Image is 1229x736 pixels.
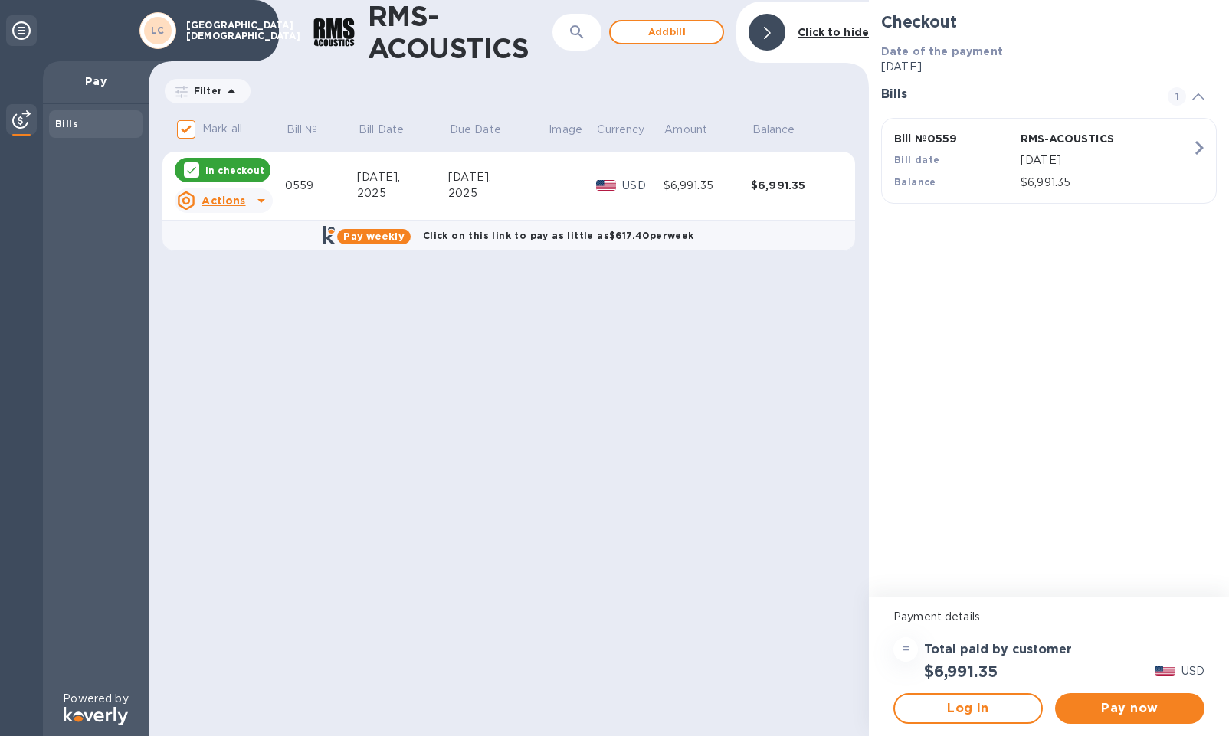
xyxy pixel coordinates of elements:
[596,180,617,191] img: USD
[151,25,165,36] b: LC
[357,169,448,185] div: [DATE],
[881,87,1149,102] h3: Bills
[188,84,222,97] p: Filter
[881,45,1003,57] b: Date of the payment
[359,122,424,138] span: Bill Date
[798,26,869,38] b: Click to hide
[448,185,547,201] div: 2025
[1055,693,1204,724] button: Pay now
[894,154,940,165] b: Bill date
[664,122,707,138] p: Amount
[924,643,1072,657] h3: Total paid by customer
[1168,87,1186,106] span: 1
[1021,131,1141,146] p: RMS-ACOUSTICS
[751,178,839,193] div: $6,991.35
[894,176,936,188] b: Balance
[881,12,1217,31] h2: Checkout
[55,118,78,129] b: Bills
[205,164,264,177] p: In checkout
[893,609,1204,625] p: Payment details
[1067,699,1192,718] span: Pay now
[448,169,547,185] div: [DATE],
[287,122,338,138] span: Bill №
[186,20,263,41] p: [GEOGRAPHIC_DATA][DEMOGRAPHIC_DATA]
[664,122,727,138] span: Amount
[450,122,521,138] span: Due Date
[63,691,128,707] p: Powered by
[664,178,751,194] div: $6,991.35
[597,122,644,138] p: Currency
[1021,152,1191,168] p: [DATE]
[549,122,582,138] p: Image
[64,707,128,725] img: Logo
[202,121,242,137] p: Mark all
[1021,175,1191,191] p: $6,991.35
[609,20,724,44] button: Addbill
[907,699,1029,718] span: Log in
[1155,666,1175,676] img: USD
[285,178,357,194] div: 0559
[622,178,663,194] p: USD
[924,662,997,681] h2: $6,991.35
[450,122,501,138] p: Due Date
[359,122,404,138] p: Bill Date
[202,195,245,207] u: Actions
[881,118,1217,204] button: Bill №0559RMS-ACOUSTICSBill date[DATE]Balance$6,991.35
[423,230,694,241] b: Click on this link to pay as little as $617.40 per week
[55,74,136,89] p: Pay
[893,693,1043,724] button: Log in
[287,122,318,138] p: Bill №
[893,637,918,662] div: =
[881,59,1217,75] p: [DATE]
[343,231,404,242] b: Pay weekly
[357,185,448,201] div: 2025
[894,131,1014,146] p: Bill № 0559
[752,122,815,138] span: Balance
[1181,663,1204,679] p: USD
[752,122,795,138] p: Balance
[623,23,710,41] span: Add bill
